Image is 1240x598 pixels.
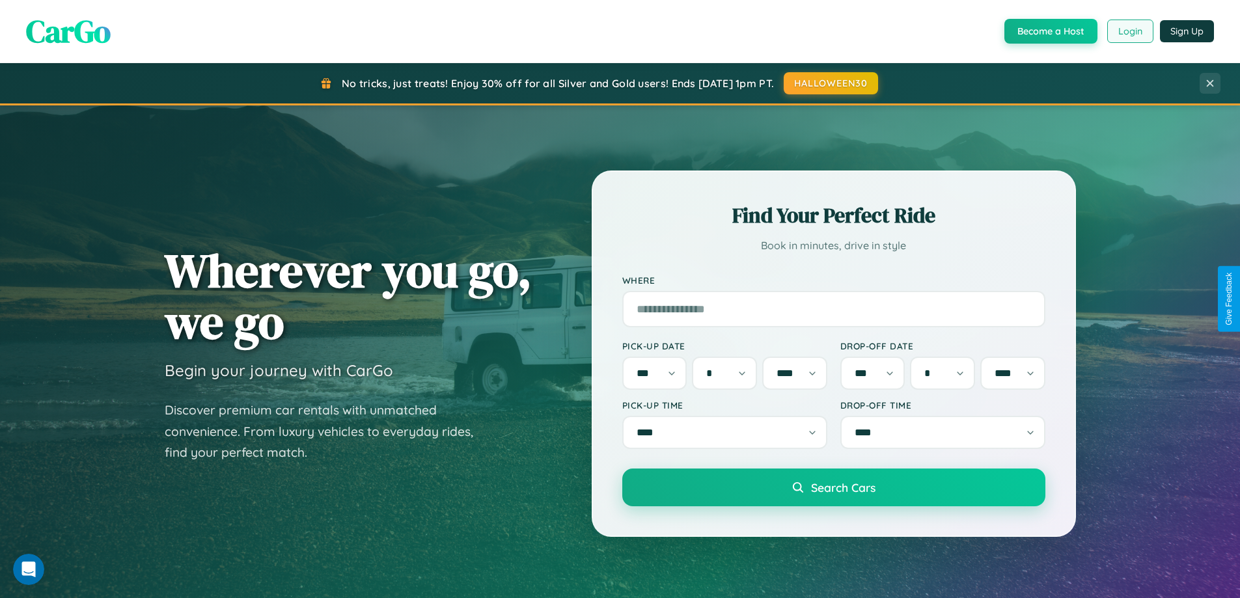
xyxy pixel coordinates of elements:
[13,554,44,585] iframe: Intercom live chat
[622,400,827,411] label: Pick-up Time
[811,480,875,495] span: Search Cars
[622,201,1045,230] h2: Find Your Perfect Ride
[165,360,393,380] h3: Begin your journey with CarGo
[840,400,1045,411] label: Drop-off Time
[784,72,878,94] button: HALLOWEEN30
[622,236,1045,255] p: Book in minutes, drive in style
[165,400,490,463] p: Discover premium car rentals with unmatched convenience. From luxury vehicles to everyday rides, ...
[622,340,827,351] label: Pick-up Date
[622,469,1045,506] button: Search Cars
[1107,20,1153,43] button: Login
[1004,19,1097,44] button: Become a Host
[26,10,111,53] span: CarGo
[342,77,774,90] span: No tricks, just treats! Enjoy 30% off for all Silver and Gold users! Ends [DATE] 1pm PT.
[840,340,1045,351] label: Drop-off Date
[1224,273,1233,325] div: Give Feedback
[165,245,532,347] h1: Wherever you go, we go
[1160,20,1214,42] button: Sign Up
[622,275,1045,286] label: Where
